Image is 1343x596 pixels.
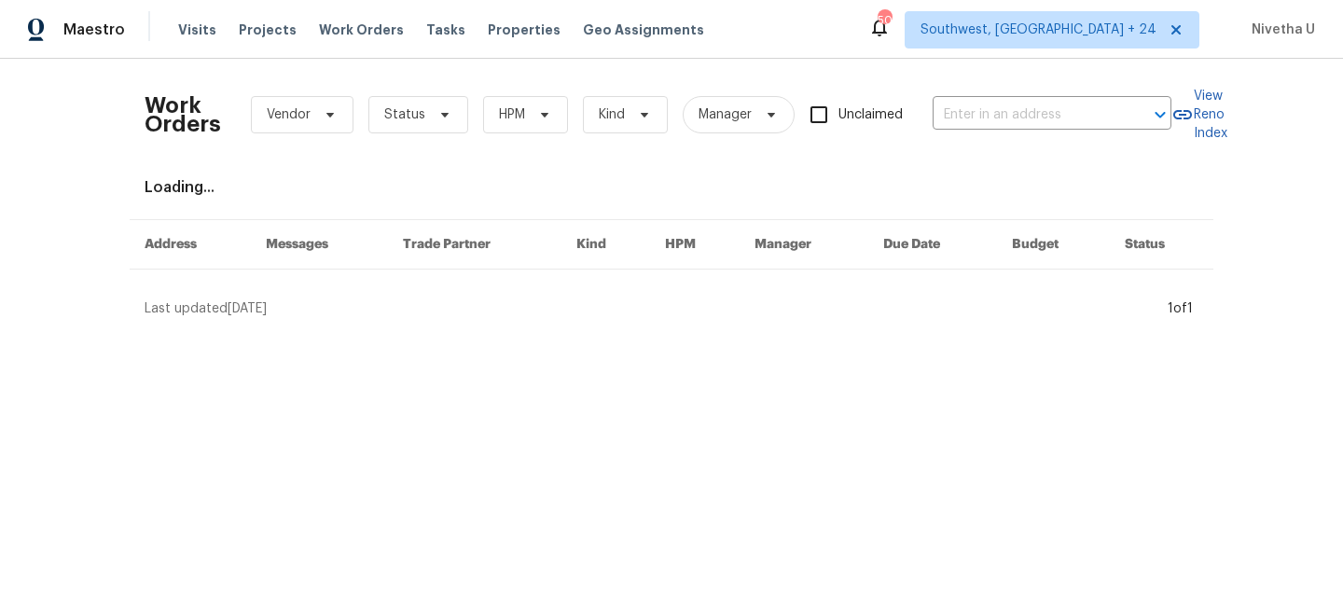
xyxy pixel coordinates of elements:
th: Due Date [868,220,997,270]
span: Maestro [63,21,125,39]
span: HPM [499,105,525,124]
div: Last updated [145,299,1162,318]
th: Messages [251,220,388,270]
span: Visits [178,21,216,39]
h2: Work Orders [145,96,221,133]
span: Southwest, [GEOGRAPHIC_DATA] + 24 [921,21,1156,39]
th: Kind [561,220,650,270]
div: Loading... [145,178,1198,197]
th: Address [130,220,251,270]
span: [DATE] [228,302,267,315]
button: Open [1147,102,1173,128]
span: Work Orders [319,21,404,39]
input: Enter in an address [933,101,1119,130]
span: Nivetha U [1244,21,1315,39]
span: Vendor [267,105,311,124]
span: Kind [599,105,625,124]
span: Manager [699,105,752,124]
th: HPM [650,220,740,270]
div: 1 of 1 [1168,299,1193,318]
th: Trade Partner [388,220,562,270]
span: Projects [239,21,297,39]
span: Status [384,105,425,124]
a: View Reno Index [1171,87,1227,143]
th: Manager [740,220,868,270]
th: Status [1110,220,1213,270]
span: Properties [488,21,561,39]
div: 505 [878,11,891,30]
th: Budget [997,220,1110,270]
span: Geo Assignments [583,21,704,39]
span: Unclaimed [838,105,903,125]
span: Tasks [426,23,465,36]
